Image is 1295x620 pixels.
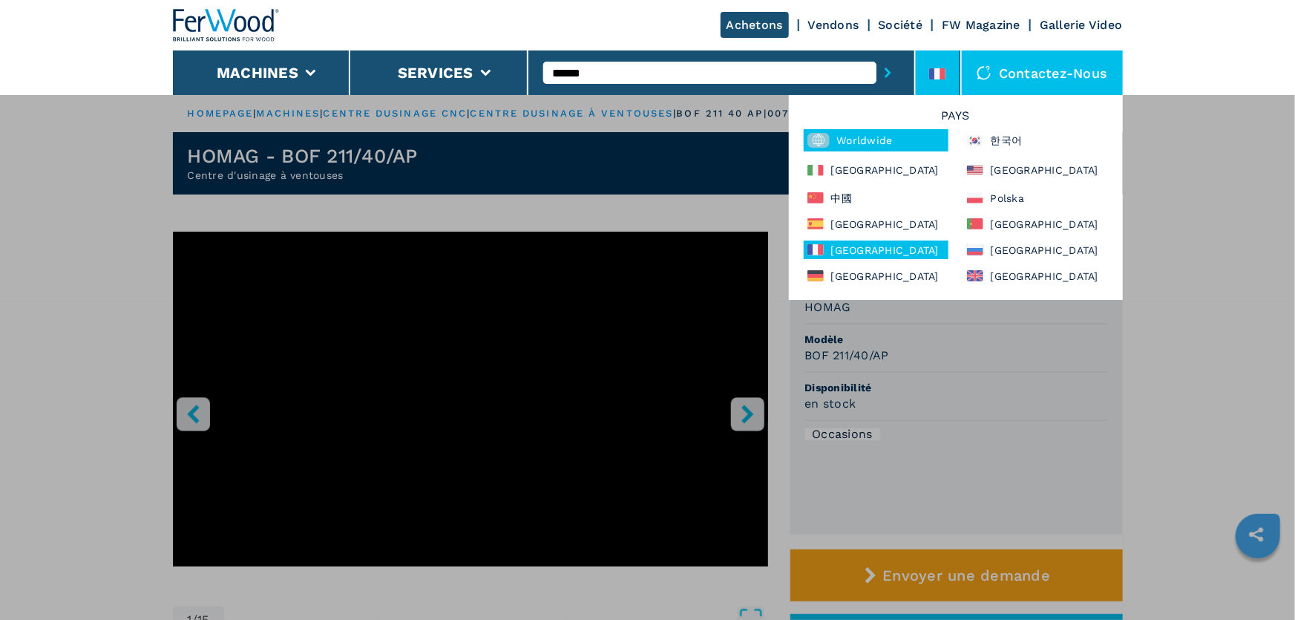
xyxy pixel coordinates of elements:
div: [GEOGRAPHIC_DATA] [963,241,1108,259]
a: Gallerie Video [1040,18,1123,32]
div: Contactez-nous [962,50,1123,95]
img: Contactez-nous [977,65,991,80]
div: [GEOGRAPHIC_DATA] [963,159,1108,181]
h6: Pays [796,110,1115,129]
div: [GEOGRAPHIC_DATA] [804,215,948,233]
div: [GEOGRAPHIC_DATA] [804,159,948,181]
div: [GEOGRAPHIC_DATA] [804,267,948,285]
a: FW Magazine [942,18,1020,32]
a: Vendons [808,18,859,32]
div: [GEOGRAPHIC_DATA] [804,241,948,259]
button: Services [398,64,473,82]
div: [GEOGRAPHIC_DATA] [963,215,1108,233]
div: 中國 [804,189,948,207]
a: Société [879,18,923,32]
a: Achetons [721,12,789,38]
div: 한국어 [963,129,1108,151]
button: Machines [217,64,298,82]
div: [GEOGRAPHIC_DATA] [963,267,1108,285]
button: submit-button [876,56,899,90]
img: Ferwood [173,9,280,42]
div: Polska [963,189,1108,207]
div: Worldwide [804,129,948,151]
